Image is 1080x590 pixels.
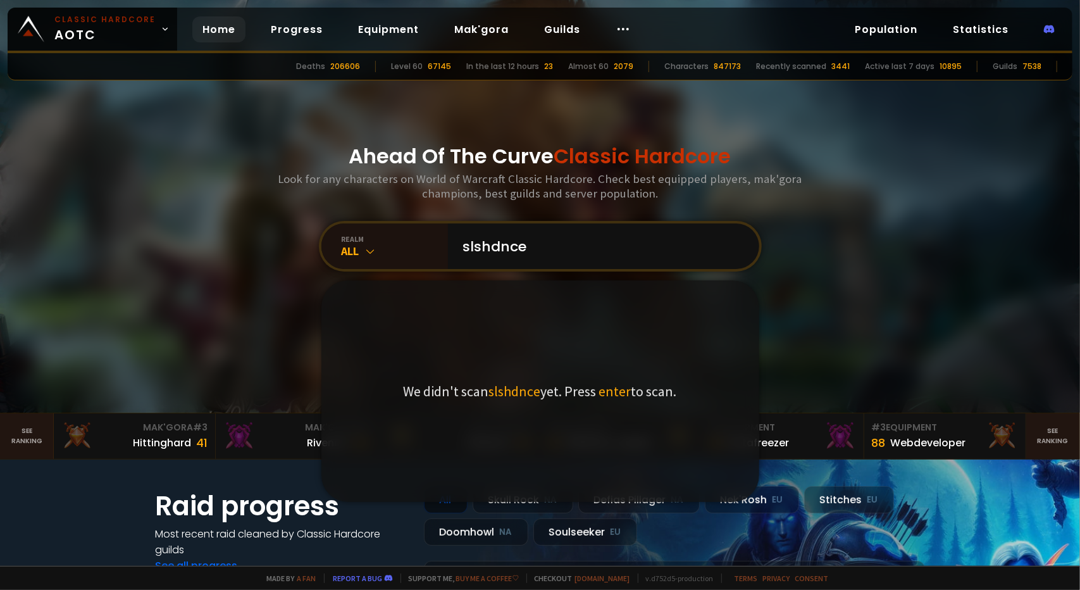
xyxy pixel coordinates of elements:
div: Nek'Rosh [705,486,799,513]
div: 88 [872,434,886,451]
small: NA [500,526,512,539]
div: Almost 60 [568,61,609,72]
div: Doomhowl [424,518,528,546]
small: EU [867,494,878,506]
div: 2079 [614,61,633,72]
a: Report a bug [333,574,383,583]
div: 10895 [940,61,962,72]
a: Statistics [943,16,1019,42]
a: Consent [795,574,829,583]
a: #2Equipment88Notafreezer [702,413,864,459]
p: We didn't scan yet. Press to scan. [404,382,677,400]
a: Mak'Gora#2Rivench100 [216,413,378,459]
span: AOTC [54,14,156,44]
span: # 3 [872,421,886,434]
a: Privacy [763,574,790,583]
a: #3Equipment88Webdeveloper [864,413,1026,459]
div: Rivench [307,435,347,451]
a: Terms [735,574,758,583]
h3: Look for any characters on World of Warcraft Classic Hardcore. Check best equipped players, mak'g... [273,172,807,201]
div: Notafreezer [729,435,790,451]
a: Progress [261,16,333,42]
div: 3441 [831,61,850,72]
span: Classic Hardcore [554,142,731,170]
a: a fan [297,574,316,583]
a: Mak'Gora#3Hittinghard41 [54,413,216,459]
div: Mak'Gora [61,421,208,434]
div: 847173 [714,61,741,72]
span: Made by [259,574,316,583]
div: Level 60 [391,61,423,72]
div: Stitches [804,486,894,513]
a: Guilds [534,16,590,42]
small: EU [611,526,621,539]
input: Search a character... [456,223,744,269]
span: # 3 [193,421,208,434]
div: Webdeveloper [891,435,966,451]
a: See all progress [156,558,238,573]
small: EU [773,494,783,506]
div: 206606 [330,61,360,72]
div: 7538 [1022,61,1041,72]
div: Soulseeker [533,518,637,546]
div: All [342,244,448,258]
div: Characters [664,61,709,72]
div: Deaths [296,61,325,72]
a: [DOMAIN_NAME] [575,574,630,583]
a: Home [192,16,245,42]
span: Checkout [526,574,630,583]
div: Equipment [710,421,856,434]
a: Buy me a coffee [456,574,519,583]
a: Mak'gora [444,16,519,42]
div: Hittinghard [133,435,191,451]
small: Classic Hardcore [54,14,156,25]
div: 23 [544,61,553,72]
div: Equipment [872,421,1018,434]
span: enter [599,382,631,400]
span: v. d752d5 - production [638,574,714,583]
div: Guilds [993,61,1017,72]
h1: Ahead Of The Curve [349,141,731,172]
div: 67145 [428,61,451,72]
div: Mak'Gora [223,421,369,434]
span: slshdnce [489,382,541,400]
div: Recently scanned [756,61,826,72]
div: realm [342,234,448,244]
h4: Most recent raid cleaned by Classic Hardcore guilds [156,526,409,558]
span: Support me, [400,574,519,583]
div: 41 [196,434,208,451]
h1: Raid progress [156,486,409,526]
a: Population [845,16,928,42]
a: Seeranking [1026,413,1080,459]
div: In the last 12 hours [466,61,539,72]
a: Equipment [348,16,429,42]
div: Active last 7 days [865,61,934,72]
a: Classic HardcoreAOTC [8,8,177,51]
